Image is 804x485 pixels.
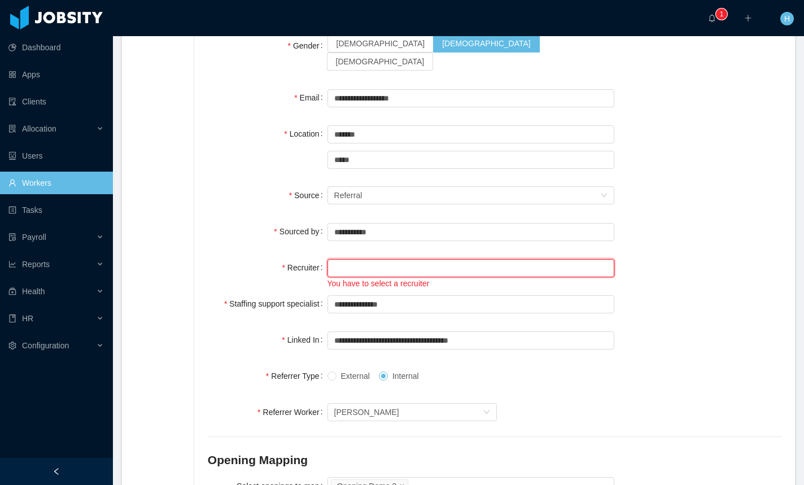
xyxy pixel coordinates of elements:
label: Linked In [282,335,327,344]
label: Location [284,129,327,138]
i: icon: plus [744,14,752,22]
span: [DEMOGRAPHIC_DATA] [337,39,425,48]
i: icon: book [8,314,16,322]
i: icon: line-chart [8,260,16,268]
div: You have to select a recruiter [327,278,614,290]
a: icon: appstoreApps [8,63,104,86]
a: icon: profileTasks [8,199,104,221]
h2: Opening Mapping [208,451,781,469]
span: Payroll [22,233,46,242]
div: Cristian Fierro [334,404,399,421]
label: Staffing support specialist [224,299,327,308]
label: Sourced by [274,227,327,236]
i: icon: setting [8,342,16,349]
span: H [784,12,790,25]
sup: 1 [716,8,727,20]
span: [DEMOGRAPHIC_DATA] [442,39,531,48]
span: Allocation [22,124,56,133]
i: icon: solution [8,125,16,133]
span: [DEMOGRAPHIC_DATA] [336,57,425,66]
label: Referrer Worker [257,408,327,417]
label: Source [289,191,327,200]
span: External [337,372,374,381]
span: HR [22,314,33,323]
label: Referrer Type [266,372,327,381]
div: Referral [334,187,362,204]
i: icon: file-protect [8,233,16,241]
a: icon: auditClients [8,90,104,113]
label: Recruiter [282,263,327,272]
i: icon: bell [708,14,716,22]
span: Reports [22,260,50,269]
span: Configuration [22,341,69,350]
a: icon: robotUsers [8,145,104,167]
a: icon: userWorkers [8,172,104,194]
a: icon: pie-chartDashboard [8,36,104,59]
input: Email [327,89,614,107]
label: Gender [287,41,327,50]
label: Email [294,93,327,102]
span: Health [22,287,45,296]
span: Internal [388,372,423,381]
p: 1 [720,8,724,20]
i: icon: medicine-box [8,287,16,295]
input: Linked In [327,331,614,349]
